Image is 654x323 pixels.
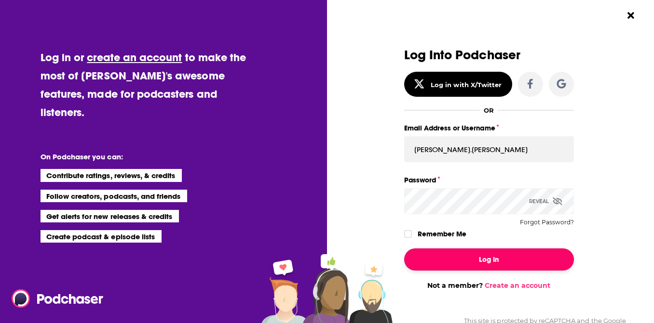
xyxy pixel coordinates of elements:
li: Follow creators, podcasts, and friends [41,190,188,202]
button: Forgot Password? [520,219,574,226]
div: OR [484,106,494,114]
button: Close Button [622,6,640,25]
div: Reveal [529,188,562,214]
li: Create podcast & episode lists [41,230,162,243]
a: create an account [87,51,182,64]
img: Podchaser - Follow, Share and Rate Podcasts [12,289,104,308]
label: Password [404,174,574,186]
a: Create an account [485,281,550,290]
label: Remember Me [418,228,466,240]
li: Get alerts for new releases & credits [41,210,179,222]
li: Contribute ratings, reviews, & credits [41,169,182,181]
button: Log in with X/Twitter [404,72,512,97]
a: Podchaser - Follow, Share and Rate Podcasts [12,289,96,308]
div: Log in with X/Twitter [431,81,502,89]
label: Email Address or Username [404,122,574,134]
input: Email Address or Username [404,136,574,162]
div: Not a member? [404,281,574,290]
li: On Podchaser you can: [41,152,233,161]
h3: Log Into Podchaser [404,48,574,62]
button: Log In [404,248,574,271]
